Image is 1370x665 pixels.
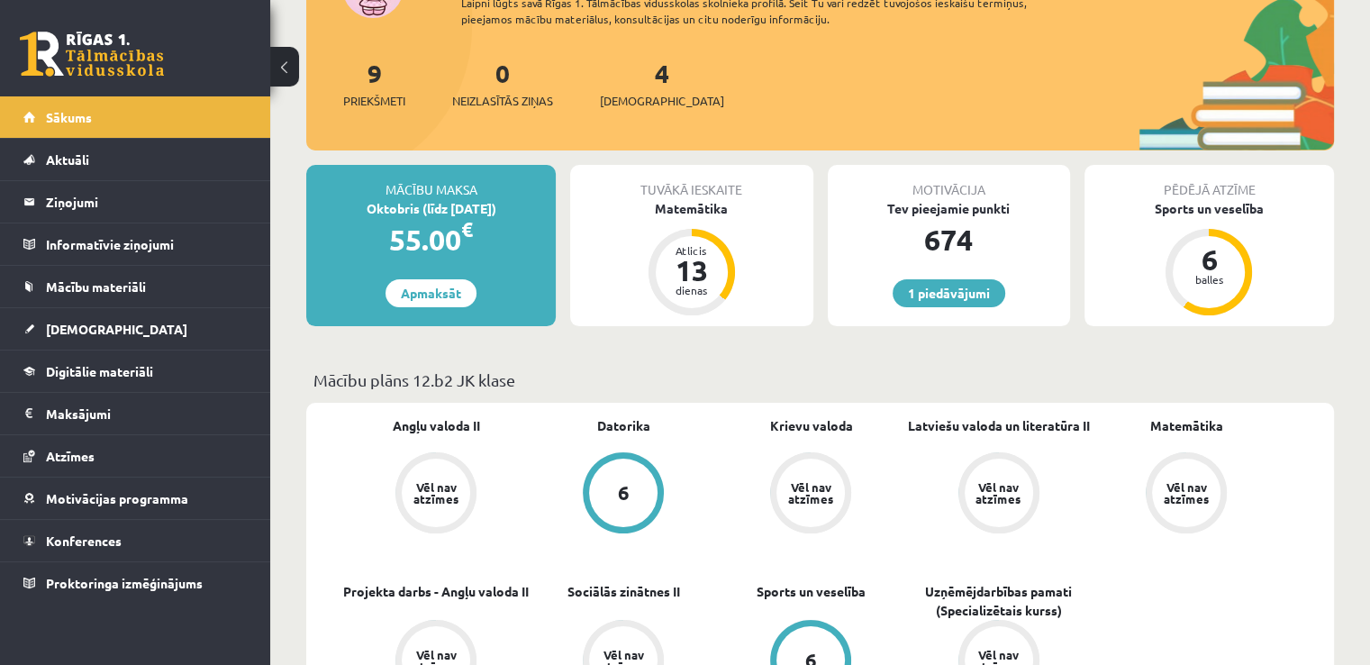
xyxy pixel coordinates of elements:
[530,452,717,537] a: 6
[306,218,556,261] div: 55.00
[570,199,812,218] div: Matemātika
[717,452,904,537] a: Vēl nav atzīmes
[342,452,530,537] a: Vēl nav atzīmes
[343,92,405,110] span: Priekšmeti
[23,562,248,604] a: Proktoringa izmēģinājums
[1149,416,1222,435] a: Matemātika
[452,57,553,110] a: 0Neizlasītās ziņas
[1182,274,1236,285] div: balles
[905,452,1093,537] a: Vēl nav atzīmes
[757,582,866,601] a: Sports un veselība
[828,218,1070,261] div: 674
[46,490,188,506] span: Motivācijas programma
[46,393,248,434] legend: Maksājumi
[343,582,529,601] a: Projekta darbs - Angļu valoda II
[46,363,153,379] span: Digitālie materiāli
[597,416,650,435] a: Datorika
[20,32,164,77] a: Rīgas 1. Tālmācības vidusskola
[46,109,92,125] span: Sākums
[908,416,1090,435] a: Latviešu valoda un literatūra II
[461,216,473,242] span: €
[1161,481,1211,505] div: Vēl nav atzīmes
[306,199,556,218] div: Oktobris (līdz [DATE])
[1084,199,1334,218] div: Sports un veselība
[1084,199,1334,318] a: Sports un veselība 6 balles
[600,57,724,110] a: 4[DEMOGRAPHIC_DATA]
[23,478,248,519] a: Motivācijas programma
[828,165,1070,199] div: Motivācija
[665,256,719,285] div: 13
[23,520,248,561] a: Konferences
[46,181,248,223] legend: Ziņojumi
[665,245,719,256] div: Atlicis
[828,199,1070,218] div: Tev pieejamie punkti
[618,483,630,503] div: 6
[23,393,248,434] a: Maksājumi
[46,151,89,168] span: Aktuāli
[23,223,248,265] a: Informatīvie ziņojumi
[23,266,248,307] a: Mācību materiāli
[46,278,146,295] span: Mācību materiāli
[665,285,719,296] div: dienas
[23,308,248,350] a: [DEMOGRAPHIC_DATA]
[23,139,248,180] a: Aktuāli
[1084,165,1334,199] div: Pēdējā atzīme
[313,368,1327,392] p: Mācību plāns 12.b2 JK klase
[386,279,476,307] a: Apmaksāt
[570,199,812,318] a: Matemātika Atlicis 13 dienas
[905,582,1093,620] a: Uzņēmējdarbības pamati (Specializētais kurss)
[785,481,836,505] div: Vēl nav atzīmes
[46,223,248,265] legend: Informatīvie ziņojumi
[23,96,248,138] a: Sākums
[893,279,1005,307] a: 1 piedāvājumi
[1093,452,1280,537] a: Vēl nav atzīmes
[600,92,724,110] span: [DEMOGRAPHIC_DATA]
[974,481,1024,505] div: Vēl nav atzīmes
[452,92,553,110] span: Neizlasītās ziņas
[1182,245,1236,274] div: 6
[46,321,187,337] span: [DEMOGRAPHIC_DATA]
[46,575,203,591] span: Proktoringa izmēģinājums
[343,57,405,110] a: 9Priekšmeti
[23,435,248,477] a: Atzīmes
[23,181,248,223] a: Ziņojumi
[393,416,480,435] a: Angļu valoda II
[46,448,95,464] span: Atzīmes
[570,165,812,199] div: Tuvākā ieskaite
[306,165,556,199] div: Mācību maksa
[769,416,852,435] a: Krievu valoda
[567,582,680,601] a: Sociālās zinātnes II
[411,481,461,505] div: Vēl nav atzīmes
[23,351,248,392] a: Digitālie materiāli
[46,533,122,549] span: Konferences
